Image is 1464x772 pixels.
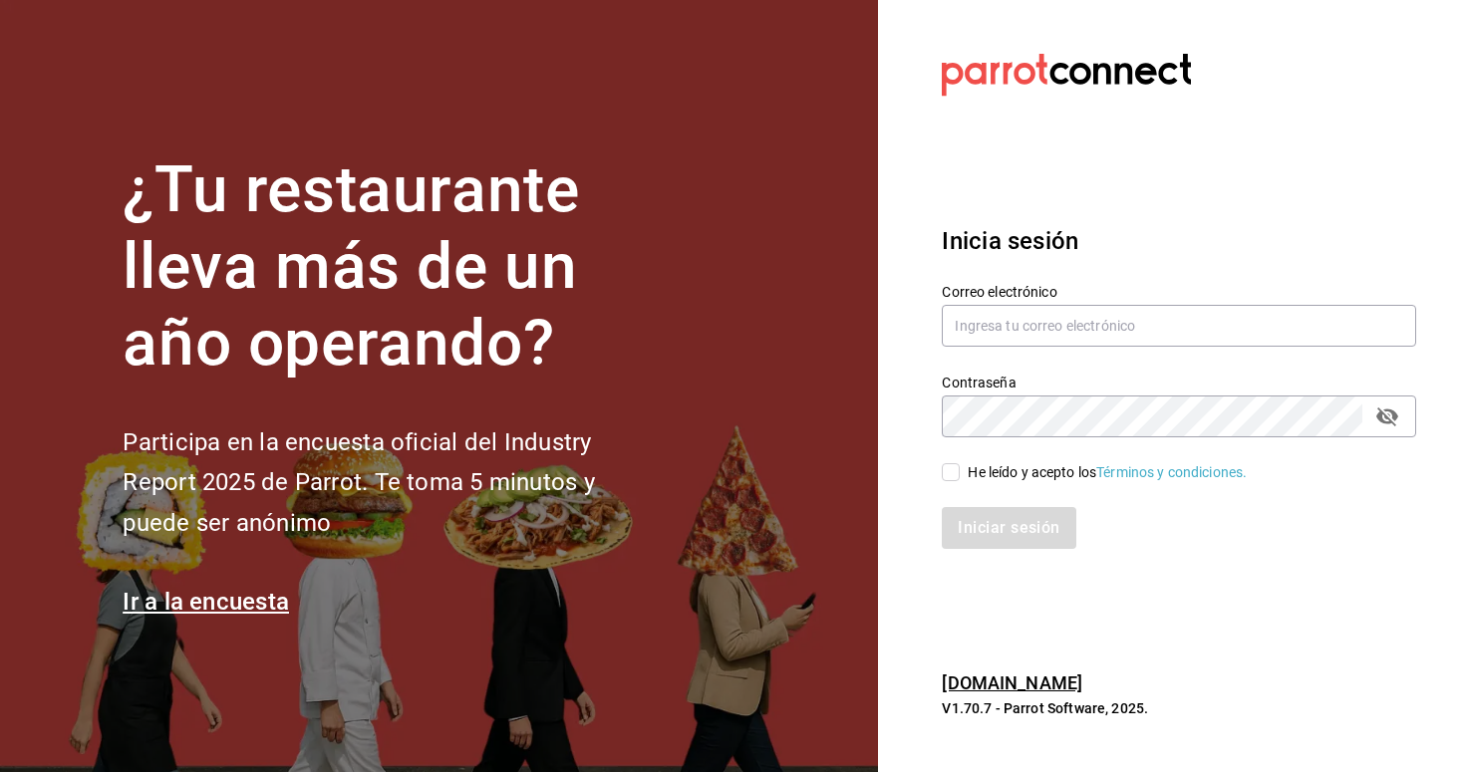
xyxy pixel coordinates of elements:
p: V1.70.7 - Parrot Software, 2025. [942,698,1416,718]
label: Correo electrónico [942,285,1416,299]
a: [DOMAIN_NAME] [942,672,1082,693]
a: Términos y condiciones. [1096,464,1247,480]
a: Ir a la encuesta [123,588,289,616]
h3: Inicia sesión [942,223,1416,259]
label: Contraseña [942,376,1416,389]
h1: ¿Tu restaurante lleva más de un año operando? [123,152,661,382]
div: He leído y acepto los [968,462,1247,483]
input: Ingresa tu correo electrónico [942,305,1416,347]
button: passwordField [1370,399,1404,433]
h2: Participa en la encuesta oficial del Industry Report 2025 de Parrot. Te toma 5 minutos y puede se... [123,422,661,544]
